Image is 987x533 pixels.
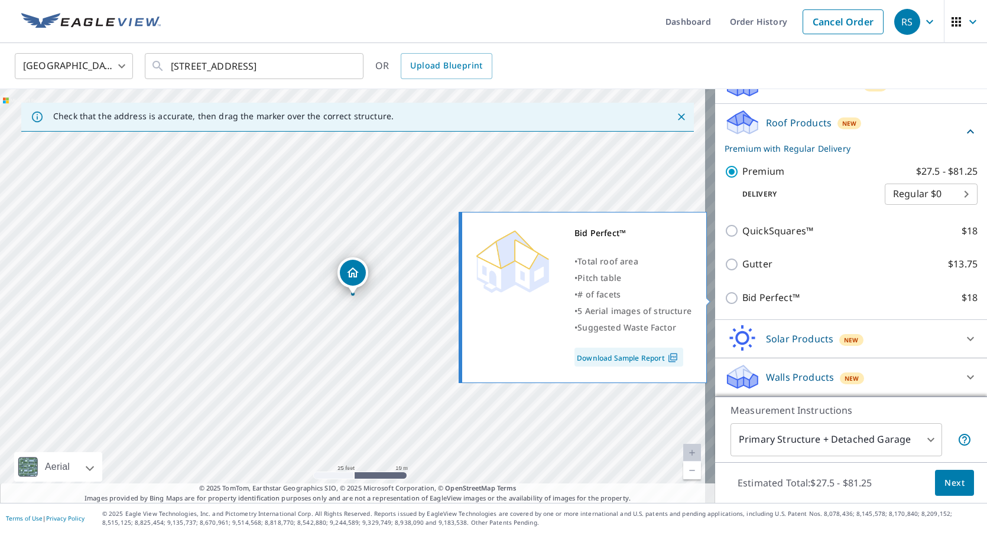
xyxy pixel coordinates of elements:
[574,303,691,319] div: •
[574,270,691,286] div: •
[885,178,978,211] div: Regular $0
[742,164,784,179] p: Premium
[894,9,920,35] div: RS
[683,462,701,479] a: Current Level 20, Zoom Out
[725,142,963,155] p: Premium with Regular Delivery
[199,483,517,493] span: © 2025 TomTom, Earthstar Geographics SIO, © 2025 Microsoft Corporation, ©
[742,257,772,272] p: Gutter
[401,53,492,79] a: Upload Blueprint
[844,335,859,345] span: New
[171,50,339,83] input: Search by address or latitude-longitude
[102,509,981,527] p: © 2025 Eagle View Technologies, Inc. and Pictometry International Corp. All Rights Reserved. Repo...
[803,9,884,34] a: Cancel Order
[337,257,368,294] div: Dropped pin, building 1, Residential property, 195 E 5540 S Ogden, UT 84405
[574,348,683,367] a: Download Sample Report
[948,257,978,272] p: $13.75
[21,13,161,31] img: EV Logo
[842,119,857,128] span: New
[916,164,978,179] p: $27.5 - $81.25
[728,470,882,496] p: Estimated Total: $27.5 - $81.25
[577,305,691,316] span: 5 Aerial images of structure
[725,325,978,353] div: Solar ProductsNew
[962,290,978,305] p: $18
[944,476,965,491] span: Next
[742,290,800,305] p: Bid Perfect™
[674,109,689,125] button: Close
[577,256,638,267] span: Total roof area
[935,470,974,496] button: Next
[574,286,691,303] div: •
[957,433,972,447] span: Your report will include the primary structure and a detached garage if one exists.
[725,363,978,391] div: Walls ProductsNew
[471,225,554,296] img: Premium
[46,514,85,522] a: Privacy Policy
[14,452,102,482] div: Aerial
[375,53,492,79] div: OR
[962,224,978,238] p: $18
[766,370,834,384] p: Walls Products
[15,50,133,83] div: [GEOGRAPHIC_DATA]
[445,483,495,492] a: OpenStreetMap
[577,272,621,283] span: Pitch table
[6,514,43,522] a: Terms of Use
[497,483,517,492] a: Terms
[730,423,942,456] div: Primary Structure + Detached Garage
[766,116,832,130] p: Roof Products
[577,322,676,333] span: Suggested Waste Factor
[725,189,885,200] p: Delivery
[665,352,681,363] img: Pdf Icon
[53,111,394,122] p: Check that the address is accurate, then drag the marker over the correct structure.
[577,289,621,300] span: # of facets
[41,452,73,482] div: Aerial
[725,109,978,155] div: Roof ProductsNewPremium with Regular Delivery
[410,58,482,73] span: Upload Blueprint
[574,253,691,270] div: •
[730,403,972,417] p: Measurement Instructions
[845,374,859,383] span: New
[683,444,701,462] a: Current Level 20, Zoom In Disabled
[574,319,691,336] div: •
[742,224,813,238] p: QuickSquares™
[574,225,691,241] div: Bid Perfect™
[6,515,85,522] p: |
[766,332,833,346] p: Solar Products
